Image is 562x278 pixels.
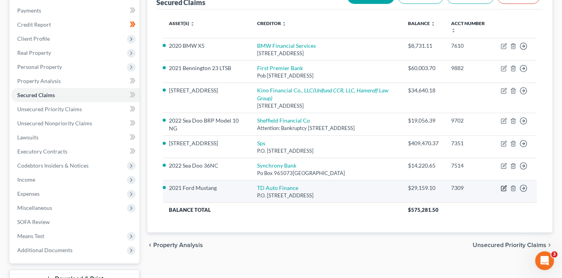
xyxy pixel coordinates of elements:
[408,87,439,94] div: $34,640.18
[17,233,44,239] span: Means Test
[17,190,40,197] span: Expenses
[169,64,245,72] li: 2021 Bennington 23 LTSB
[408,64,439,72] div: $60,003.70
[11,130,140,144] a: Lawsuits
[257,147,395,155] div: P.O. [STREET_ADDRESS]
[551,251,558,258] span: 3
[257,184,298,191] a: TD Auto Finance
[257,162,296,169] a: Synchrony Bank
[17,35,50,42] span: Client Profile
[451,184,488,192] div: 7309
[169,162,245,170] li: 2022 Sea Doo 36NC
[17,134,38,141] span: Lawsuits
[257,125,395,132] div: Attention: Bankruptcy [STREET_ADDRESS]
[163,203,402,217] th: Balance Total
[169,20,195,26] a: Asset(s) unfold_more
[17,176,35,183] span: Income
[17,63,62,70] span: Personal Property
[257,50,395,57] div: [STREET_ADDRESS]
[408,162,439,170] div: $14,220.65
[17,7,41,14] span: Payments
[282,22,286,26] i: unfold_more
[190,22,195,26] i: unfold_more
[169,42,245,50] li: 2020 BMW X5
[17,92,55,98] span: Secured Claims
[17,218,50,225] span: SOFA Review
[257,117,310,124] a: Sheffield Financial Co
[257,170,395,177] div: Po Box 965073[GEOGRAPHIC_DATA]
[257,87,388,101] a: Kino Financial Co., LLC(Unifund CCR, LLC, Hameroff Law Group)
[431,22,436,26] i: unfold_more
[451,42,488,50] div: 7610
[11,88,140,102] a: Secured Claims
[535,251,554,270] iframe: Intercom live chat
[17,49,51,56] span: Real Property
[17,162,89,169] span: Codebtors Insiders & Notices
[11,102,140,116] a: Unsecured Priority Claims
[408,20,436,26] a: Balance unfold_more
[11,74,140,88] a: Property Analysis
[257,20,286,26] a: Creditor unfold_more
[147,242,154,248] i: chevron_left
[546,242,553,248] i: chevron_right
[257,192,395,199] div: P.O. [STREET_ADDRESS]
[17,106,82,112] span: Unsecured Priority Claims
[169,87,245,94] li: [STREET_ADDRESS]
[451,20,485,33] a: Acct Number unfold_more
[11,4,140,18] a: Payments
[408,184,439,192] div: $29,159.10
[451,117,488,125] div: 9702
[408,42,439,50] div: $8,731.11
[451,64,488,72] div: 9882
[408,117,439,125] div: $19,056.39
[473,242,546,248] span: Unsecured Priority Claims
[408,139,439,147] div: $409,470.37
[169,184,245,192] li: 2021 Ford Mustang
[17,247,73,253] span: Additional Documents
[169,139,245,147] li: [STREET_ADDRESS]
[408,207,439,213] span: $575,281.50
[451,162,488,170] div: 7514
[17,120,92,126] span: Unsecured Nonpriority Claims
[257,72,395,79] div: Pob [STREET_ADDRESS]
[451,139,488,147] div: 7351
[451,28,456,33] i: unfold_more
[11,116,140,130] a: Unsecured Nonpriority Claims
[257,42,316,49] a: BMW Financial Services
[147,242,203,248] button: chevron_left Property Analysis
[169,117,245,132] li: 2022 Sea Doo BRP Model 10 NG
[257,102,395,110] div: [STREET_ADDRESS]
[17,21,51,28] span: Credit Report
[257,87,388,101] i: (Unifund CCR, LLC, Hameroff Law Group)
[154,242,203,248] span: Property Analysis
[17,78,61,84] span: Property Analysis
[11,144,140,159] a: Executory Contracts
[473,242,553,248] button: Unsecured Priority Claims chevron_right
[11,18,140,32] a: Credit Report
[257,65,303,71] a: First Premier Bank
[17,204,52,211] span: Miscellaneous
[17,148,67,155] span: Executory Contracts
[11,215,140,229] a: SOFA Review
[257,140,265,146] a: Sps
